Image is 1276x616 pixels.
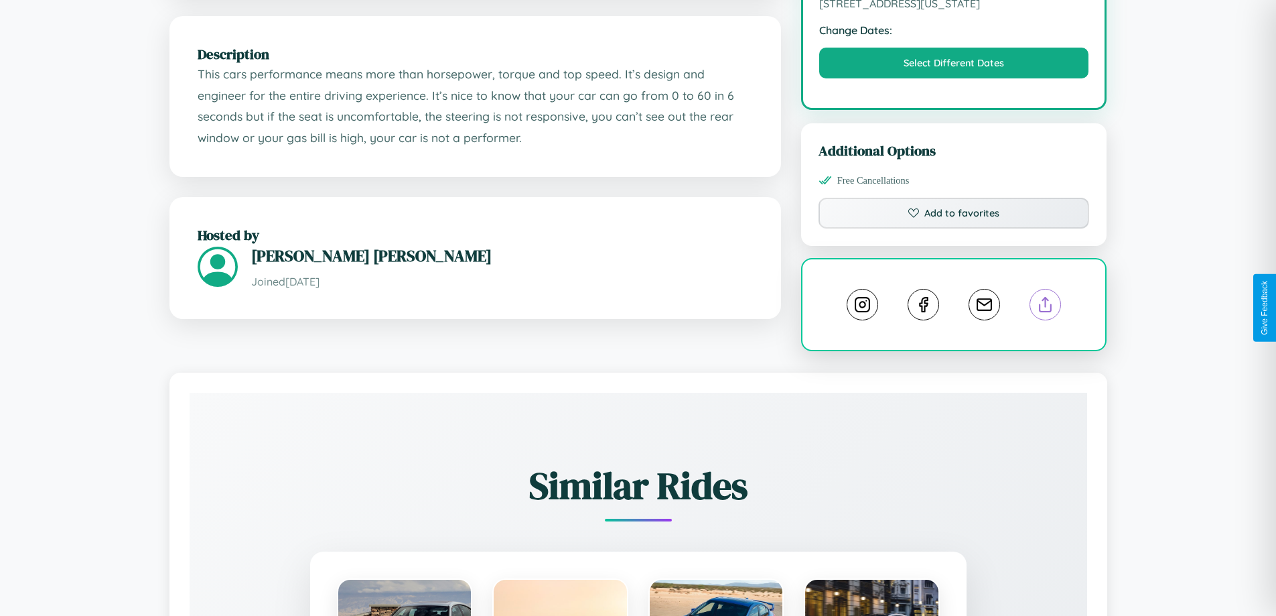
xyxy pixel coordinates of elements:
[251,245,753,267] h3: [PERSON_NAME] [PERSON_NAME]
[819,198,1090,229] button: Add to favorites
[251,272,753,292] p: Joined [DATE]
[819,141,1090,160] h3: Additional Options
[198,64,753,149] p: This cars performance means more than horsepower, torque and top speed. It’s design and engineer ...
[198,44,753,64] h2: Description
[1260,281,1269,335] div: Give Feedback
[819,23,1089,37] strong: Change Dates:
[236,460,1040,511] h2: Similar Rides
[198,225,753,245] h2: Hosted by
[819,48,1089,78] button: Select Different Dates
[837,175,910,186] span: Free Cancellations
